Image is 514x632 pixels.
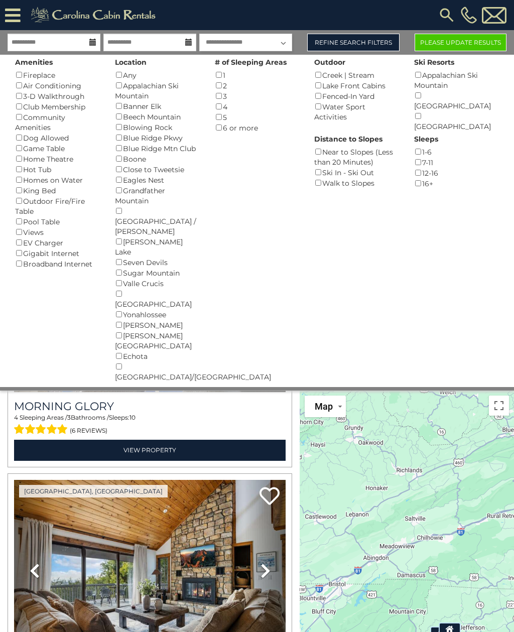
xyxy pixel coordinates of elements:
[215,122,300,133] div: 6 or more
[314,80,399,91] div: Lake Front Cabins
[115,320,200,330] div: [PERSON_NAME]
[414,57,454,67] label: Ski Resorts
[215,57,287,67] label: # of Sleeping Areas
[15,237,100,248] div: EV Charger
[215,70,300,80] div: 1
[15,101,100,112] div: Club Membership
[314,167,399,178] div: Ski In - Ski Out
[115,257,200,268] div: Seven Devils
[414,111,499,132] div: [GEOGRAPHIC_DATA]
[307,34,399,51] a: Refine Search Filters
[15,70,100,80] div: Fireplace
[414,147,499,157] div: 1-6
[414,178,499,189] div: 16+
[314,178,399,188] div: Walk to Slopes
[215,91,300,101] div: 3
[115,268,200,278] div: Sugar Mountain
[15,112,100,133] div: Community Amenities
[215,101,300,112] div: 4
[67,414,71,421] span: 3
[70,424,107,437] span: (6 reviews)
[414,168,499,178] div: 12-16
[15,57,53,67] label: Amenities
[438,6,456,24] img: search-regular.svg
[115,57,147,67] label: Location
[115,80,200,101] div: Appalachian Ski Mountain
[314,70,399,80] div: Creek | Stream
[489,396,509,416] button: Toggle fullscreen view
[15,259,100,269] div: Broadband Internet
[314,57,345,67] label: Outdoor
[414,90,499,111] div: [GEOGRAPHIC_DATA]
[14,400,286,413] a: Morning Glory
[115,309,200,320] div: Yonahlossee
[115,175,200,185] div: Eagles Nest
[115,236,200,257] div: [PERSON_NAME] Lake
[15,248,100,259] div: Gigabit Internet
[14,440,286,460] a: View Property
[115,101,200,111] div: Banner Elk
[415,34,506,51] button: Please Update Results
[14,414,18,421] span: 4
[19,485,168,497] a: [GEOGRAPHIC_DATA], [GEOGRAPHIC_DATA]
[115,206,200,236] div: [GEOGRAPHIC_DATA] / [PERSON_NAME]
[115,143,200,154] div: Blue Ridge Mtn Club
[414,70,499,90] div: Appalachian Ski Mountain
[458,7,479,24] a: [PHONE_NUMBER]
[15,185,100,196] div: King Bed
[115,133,200,143] div: Blue Ridge Pkwy
[115,122,200,133] div: Blowing Rock
[15,196,100,216] div: Outdoor Fire/Fire Table
[26,5,164,25] img: Khaki-logo.png
[215,80,300,91] div: 2
[15,91,100,101] div: 3-D Walkthrough
[15,154,100,164] div: Home Theatre
[115,164,200,175] div: Close to Tweetsie
[215,112,300,122] div: 5
[130,414,136,421] span: 10
[15,216,100,227] div: Pool Table
[15,175,100,185] div: Homes on Water
[314,147,399,167] div: Near to Slopes (Less than 20 Minutes)
[414,157,499,168] div: 7-11
[314,134,382,144] label: Distance to Slopes
[314,101,399,122] div: Water Sport Activities
[15,164,100,175] div: Hot Tub
[115,289,200,309] div: [GEOGRAPHIC_DATA]
[14,413,286,437] div: Sleeping Areas / Bathrooms / Sleeps:
[115,70,200,80] div: Any
[315,401,333,412] span: Map
[115,154,200,164] div: Boone
[414,134,438,144] label: Sleeps
[115,330,200,351] div: [PERSON_NAME][GEOGRAPHIC_DATA]
[260,486,280,508] a: Add to favorites
[15,143,100,154] div: Game Table
[115,351,200,361] div: Echota
[305,396,346,417] button: Change map style
[115,361,200,382] div: [GEOGRAPHIC_DATA]/[GEOGRAPHIC_DATA]
[15,80,100,91] div: Air Conditioning
[115,111,200,122] div: Beech Mountain
[115,185,200,206] div: Grandfather Mountain
[15,133,100,143] div: Dog Allowed
[314,91,399,101] div: Fenced-In Yard
[115,278,200,289] div: Valle Crucis
[15,227,100,237] div: Views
